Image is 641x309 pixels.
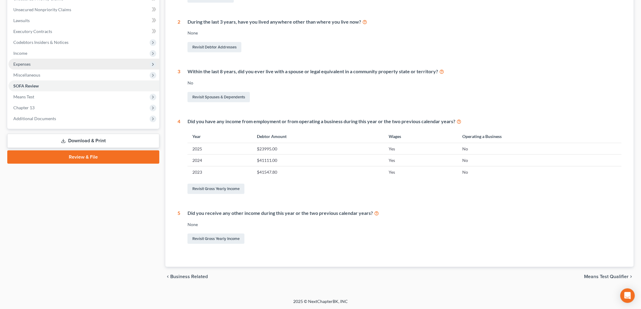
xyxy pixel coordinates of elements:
td: $41111.00 [252,155,384,166]
span: SOFA Review [13,83,39,88]
th: Year [188,130,252,143]
span: Chapter 13 [13,105,35,110]
td: 2024 [188,155,252,166]
td: $23995.00 [252,143,384,155]
th: Operating a Business [458,130,622,143]
a: Revisit Gross Yearly Income [188,234,244,244]
button: chevron_left Business Related [165,274,208,279]
a: Unsecured Nonpriority Claims [8,4,159,15]
td: 2023 [188,166,252,178]
div: During the last 3 years, have you lived anywhere other than where you live now? [188,18,622,25]
span: Income [13,51,27,56]
a: Executory Contracts [8,26,159,37]
div: None [188,222,622,228]
button: Means Test Qualifier chevron_right [584,274,634,279]
div: Open Intercom Messenger [620,288,635,303]
th: Wages [384,130,458,143]
span: Additional Documents [13,116,56,121]
a: Revisit Spouses & Dependents [188,92,250,102]
a: Revisit Gross Yearly Income [188,184,244,194]
span: Means Test Qualifier [584,274,629,279]
span: Business Related [170,274,208,279]
td: Yes [384,166,458,178]
td: No [458,166,622,178]
i: chevron_left [165,274,170,279]
td: $41547.80 [252,166,384,178]
span: Lawsuits [13,18,30,23]
div: Did you receive any other income during this year or the two previous calendar years? [188,210,622,217]
a: Download & Print [7,134,159,148]
td: Yes [384,155,458,166]
div: No [188,80,622,86]
td: No [458,155,622,166]
div: None [188,30,622,36]
a: SOFA Review [8,81,159,91]
div: Within the last 8 years, did you ever live with a spouse or legal equivalent in a community prope... [188,68,622,75]
span: Expenses [13,61,31,67]
td: Yes [384,143,458,155]
i: chevron_right [629,274,634,279]
span: Means Test [13,94,34,99]
td: No [458,143,622,155]
a: Revisit Debtor Addresses [188,42,241,52]
a: Lawsuits [8,15,159,26]
div: 3 [178,68,180,104]
div: Did you have any income from employment or from operating a business during this year or the two ... [188,118,622,125]
span: Executory Contracts [13,29,52,34]
td: 2025 [188,143,252,155]
span: Codebtors Insiders & Notices [13,40,68,45]
div: 2 [178,18,180,54]
span: Unsecured Nonpriority Claims [13,7,71,12]
th: Debtor Amount [252,130,384,143]
a: Review & File [7,150,159,164]
span: Miscellaneous [13,72,40,77]
div: 4 [178,118,180,195]
div: 5 [178,210,180,245]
